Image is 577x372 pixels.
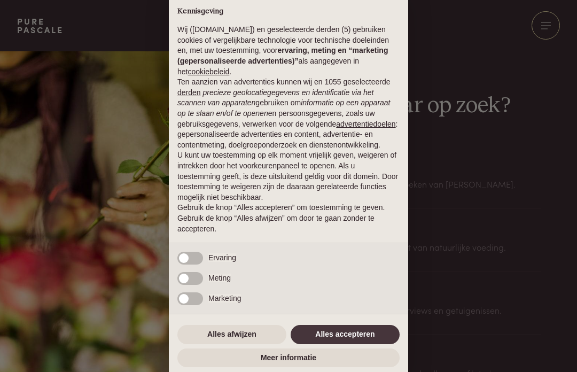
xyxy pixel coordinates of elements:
[177,77,400,150] p: Ten aanzien van advertenties kunnen wij en 1055 geselecteerde gebruiken om en persoonsgegevens, z...
[336,119,395,130] button: advertentiedoelen
[177,25,400,77] p: Wij ([DOMAIN_NAME]) en geselecteerde derden (5) gebruiken cookies of vergelijkbare technologie vo...
[177,88,201,98] button: derden
[208,294,241,303] span: Marketing
[208,274,231,282] span: Meting
[177,46,388,65] strong: ervaring, meting en “marketing (gepersonaliseerde advertenties)”
[177,325,286,344] button: Alles afwijzen
[188,67,229,76] a: cookiebeleid
[177,88,373,107] em: precieze geolocatiegegevens en identificatie via het scannen van apparaten
[177,150,400,203] p: U kunt uw toestemming op elk moment vrijelijk geven, weigeren of intrekken door het voorkeurenpan...
[177,98,391,118] em: informatie op een apparaat op te slaan en/of te openen
[177,203,400,234] p: Gebruik de knop “Alles accepteren” om toestemming te geven. Gebruik de knop “Alles afwijzen” om d...
[208,253,236,262] span: Ervaring
[177,7,400,17] h2: Kennisgeving
[291,325,400,344] button: Alles accepteren
[177,348,400,368] button: Meer informatie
